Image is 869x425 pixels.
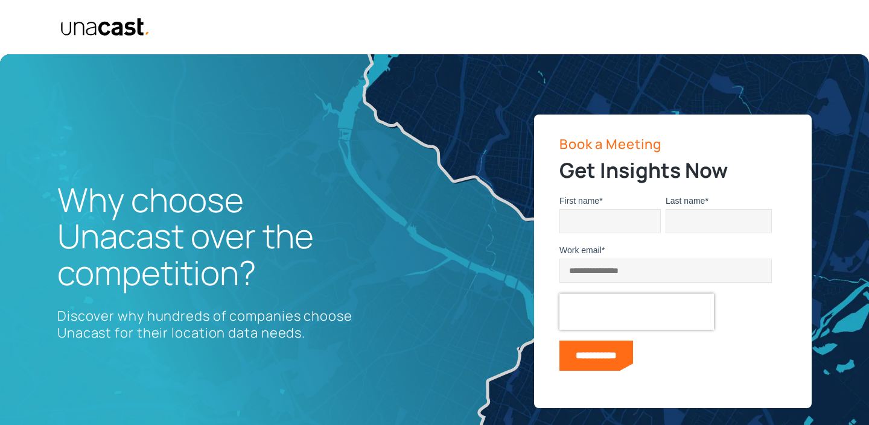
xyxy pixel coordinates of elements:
[559,245,602,255] span: Work email
[559,294,714,330] iframe: reCAPTCHA
[666,196,705,206] span: Last name
[60,17,150,37] img: Unacast text logo
[54,17,150,37] a: home
[559,157,779,183] h2: Get Insights Now
[57,307,359,341] p: Discover why hundreds of companies choose Unacast for their location data needs.
[559,136,779,152] p: Book a Meeting
[57,181,359,291] h1: Why choose Unacast over the competition?
[559,196,599,206] span: First name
